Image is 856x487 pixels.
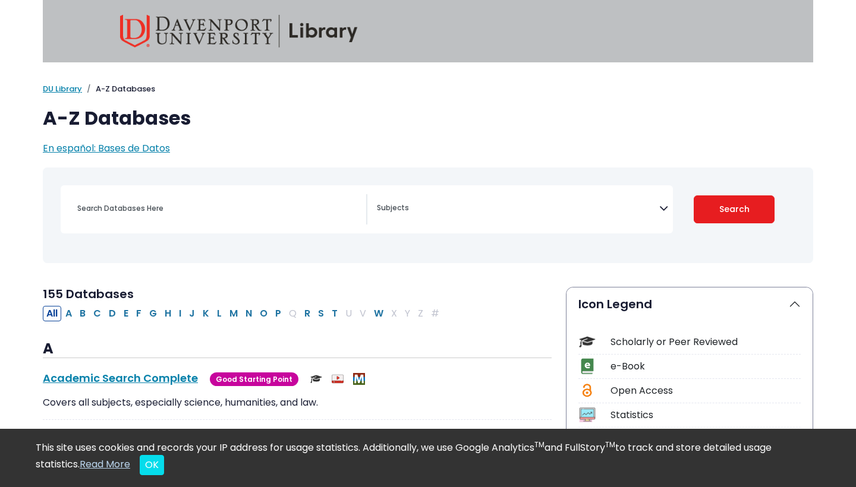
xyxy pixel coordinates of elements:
div: This site uses cookies and records your IP address for usage statistics. Additionally, we use Goo... [36,441,820,475]
button: Icon Legend [567,287,813,321]
img: Audio & Video [332,373,344,385]
nav: breadcrumb [43,83,813,95]
button: Filter Results C [90,306,105,321]
button: Filter Results W [370,306,387,321]
img: Icon e-Book [579,358,595,374]
h1: A-Z Databases [43,107,813,129]
button: Filter Results K [199,306,213,321]
button: Filter Results F [133,306,145,321]
button: Filter Results M [226,306,241,321]
button: Filter Results L [213,306,225,321]
img: Icon Scholarly or Peer Reviewed [579,334,595,350]
div: Alpha-list to filter by first letter of database name [43,306,444,320]
button: Filter Results N [242,306,256,321]
button: Filter Results J [185,306,199,321]
button: Close [140,455,164,475]
textarea: Search [377,204,659,214]
button: Filter Results E [120,306,132,321]
li: A-Z Databases [82,83,155,95]
p: Covers all subjects, especially science, humanities, and law. [43,396,552,410]
img: Scholarly or Peer Reviewed [310,373,322,385]
button: Filter Results S [314,306,328,321]
span: 155 Databases [43,286,134,302]
sup: TM [605,439,615,450]
a: En español: Bases de Datos [43,141,170,155]
img: Davenport University Library [120,15,358,48]
div: Scholarly or Peer Reviewed [610,335,801,349]
h3: A [43,340,552,358]
a: Academic Search Complete [43,371,198,385]
div: e-Book [610,359,801,374]
button: Filter Results P [272,306,285,321]
button: Filter Results I [175,306,185,321]
span: Good Starting Point [210,372,298,386]
sup: TM [534,439,545,450]
img: Icon Statistics [579,407,595,423]
input: Search database by title or keyword [70,200,366,217]
button: Filter Results A [62,306,75,321]
a: DU Library [43,83,82,94]
div: Open Access [610,384,801,398]
a: Read More [80,457,130,471]
button: Filter Results G [146,306,160,321]
div: Statistics [610,408,801,422]
img: MeL (Michigan electronic Library) [353,373,365,385]
button: Filter Results D [105,306,119,321]
button: Filter Results B [76,306,89,321]
button: Filter Results R [301,306,314,321]
button: Filter Results O [256,306,271,321]
img: Icon Open Access [580,382,594,399]
button: All [43,306,61,321]
button: Filter Results T [328,306,341,321]
button: Submit for Search Results [694,195,775,223]
button: Filter Results H [161,306,175,321]
nav: Search filters [43,167,813,263]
